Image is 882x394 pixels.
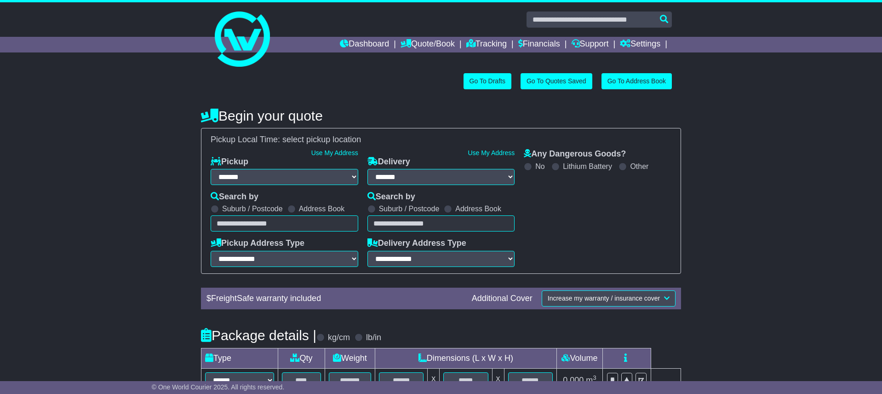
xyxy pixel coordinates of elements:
label: Delivery Address Type [367,238,466,249]
label: Search by [211,192,258,202]
label: No [535,162,544,171]
span: select pickup location [282,135,361,144]
label: Search by [367,192,415,202]
div: $ FreightSafe warranty included [202,294,467,304]
td: Dimensions (L x W x H) [375,348,556,368]
span: Increase my warranty / insurance cover [548,295,660,302]
td: Type [201,348,278,368]
label: Address Book [455,204,501,213]
label: Suburb / Postcode [379,204,440,213]
a: Use My Address [468,149,515,156]
a: Financials [518,37,560,52]
a: Go To Quotes Saved [521,73,592,89]
td: Qty [278,348,325,368]
label: Pickup [211,157,248,167]
h4: Begin your quote [201,108,681,123]
a: Dashboard [340,37,389,52]
a: Use My Address [311,149,358,156]
label: Other [630,162,648,171]
span: 0.000 [563,376,584,385]
a: Go To Address Book [601,73,672,89]
a: Quote/Book [401,37,455,52]
label: lb/in [366,333,381,343]
span: m [586,376,596,385]
label: Any Dangerous Goods? [524,149,626,159]
a: Settings [620,37,660,52]
label: Suburb / Postcode [222,204,283,213]
td: x [428,368,440,392]
span: © One World Courier 2025. All rights reserved. [152,383,285,391]
a: Tracking [466,37,507,52]
a: Support [572,37,609,52]
label: kg/cm [328,333,350,343]
sup: 3 [593,374,596,381]
button: Increase my warranty / insurance cover [542,290,676,307]
label: Address Book [299,204,345,213]
a: Go To Drafts [464,73,511,89]
td: x [492,368,504,392]
label: Lithium Battery [563,162,612,171]
div: Additional Cover [467,294,537,304]
label: Pickup Address Type [211,238,304,249]
td: Volume [556,348,602,368]
label: Delivery [367,157,410,167]
h4: Package details | [201,328,316,343]
div: Pickup Local Time: [206,135,676,145]
td: Weight [325,348,375,368]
